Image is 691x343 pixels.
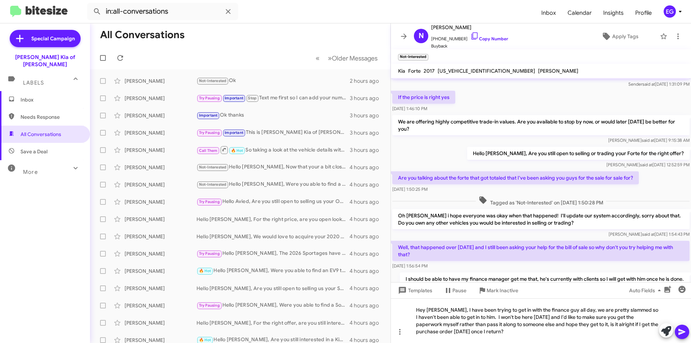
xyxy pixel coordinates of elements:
[248,96,257,100] span: Stop
[197,163,349,171] div: Hello [PERSON_NAME], Now that your a bit closer to your lease end, would you consider an early up...
[199,148,218,153] span: Call Them
[125,198,197,206] div: [PERSON_NAME]
[392,263,428,268] span: [DATE] 1:56:54 PM
[311,51,324,66] button: Previous
[642,137,654,143] span: said at
[197,267,349,275] div: Hello [PERSON_NAME], Were you able to find an EV9 that fit your needs?
[199,165,227,170] span: Not-Interested
[199,303,220,308] span: Try Pausing
[21,96,82,103] span: Inbox
[197,285,349,292] div: Hello [PERSON_NAME], Are you still open to selling us your Sorento for the right price?
[349,198,385,206] div: 4 hours ago
[472,284,524,297] button: Mark Inactive
[197,94,350,102] div: Text me first so I can add your number to my contacts
[125,129,197,136] div: [PERSON_NAME]
[392,209,690,229] p: Oh [PERSON_NAME] i hope everyone was okay when that happened! I'll update our system accordingly,...
[640,162,652,167] span: said at
[467,147,690,160] p: Hello [PERSON_NAME], Are you still open to selling or trading your Forte for the right offer?
[197,319,349,326] div: Hello [PERSON_NAME], For the right offer, are you still interested in selling us your Sportage?
[629,284,664,297] span: Auto Fields
[398,68,405,74] span: Kia
[538,68,578,74] span: [PERSON_NAME]
[125,250,197,257] div: [PERSON_NAME]
[452,284,466,297] span: Pause
[197,180,349,189] div: Hello [PERSON_NAME], Were you able to find a [DATE] that fit your needs?
[350,112,385,119] div: 3 hours ago
[664,5,676,18] div: EG
[125,216,197,223] div: [PERSON_NAME]
[431,42,508,50] span: Buyback
[125,319,197,326] div: [PERSON_NAME]
[199,182,227,187] span: Not-Interested
[328,54,332,63] span: »
[623,284,669,297] button: Auto Fields
[349,267,385,275] div: 4 hours ago
[199,199,220,204] span: Try Pausing
[197,145,350,154] div: So taking a look at the vehicle details with the appraiser, it looks like we would be able to tra...
[100,29,185,41] h1: All Conversations
[350,77,385,85] div: 2 hours ago
[197,77,350,85] div: Ok
[398,54,428,60] small: Not-Interested
[392,106,427,111] span: [DATE] 1:46:10 PM
[628,81,690,87] span: Sender [DATE] 1:31:09 PM
[199,78,227,83] span: Not-Interested
[125,112,197,119] div: [PERSON_NAME]
[197,198,349,206] div: Hello Avied, Are you still open to selling us your Optima for the right price?
[332,54,378,62] span: Older Messages
[392,171,639,184] p: Are you talking about the forte that got totaled that I've been asking you guys for the sale for ...
[87,3,238,20] input: Search
[199,130,220,135] span: Try Pausing
[125,164,197,171] div: [PERSON_NAME]
[642,231,655,237] span: said at
[125,77,197,85] div: [PERSON_NAME]
[419,30,424,42] span: N
[349,285,385,292] div: 4 hours ago
[125,285,197,292] div: [PERSON_NAME]
[438,68,535,74] span: [US_VEHICLE_IDENTIFICATION_NUMBER]
[349,250,385,257] div: 4 hours ago
[606,162,690,167] span: [PERSON_NAME] [DATE] 12:52:59 PM
[424,68,435,74] span: 2017
[312,51,382,66] nav: Page navigation example
[392,91,455,104] p: If the price is right yes
[125,181,197,188] div: [PERSON_NAME]
[21,131,61,138] span: All Conversations
[197,301,349,310] div: Hello [PERSON_NAME], Were you able to find a Sorento that fit your needs?
[397,284,432,297] span: Templates
[21,148,48,155] span: Save a Deal
[125,95,197,102] div: [PERSON_NAME]
[476,196,606,206] span: Tagged as 'Not-Interested' on [DATE] 1:50:28 PM
[408,68,421,74] span: Forte
[536,3,562,23] a: Inbox
[199,113,218,118] span: Important
[392,241,690,261] p: Well, that happened over [DATE] and I still been asking your help for the bill of sale so why don...
[391,298,691,343] div: Hey [PERSON_NAME], I have been trying to get in with the finance guy all day, we are pretty slamm...
[197,111,350,119] div: Ok thanks
[391,284,438,297] button: Templates
[392,115,690,135] p: We are offering highly competitive trade-in values. Are you available to stop by now, or would la...
[316,54,320,63] span: «
[470,36,508,41] a: Copy Number
[231,148,243,153] span: 🔥 Hot
[608,137,690,143] span: [PERSON_NAME] [DATE] 9:15:38 AM
[10,30,81,47] a: Special Campaign
[658,5,683,18] button: EG
[324,51,382,66] button: Next
[125,267,197,275] div: [PERSON_NAME]
[23,169,38,175] span: More
[23,80,44,86] span: Labels
[125,302,197,309] div: [PERSON_NAME]
[629,3,658,23] a: Profile
[392,186,428,192] span: [DATE] 1:50:25 PM
[197,128,350,137] div: This is [PERSON_NAME] Kia of [PERSON_NAME].
[199,96,220,100] span: Try Pausing
[597,3,629,23] a: Insights
[562,3,597,23] a: Calendar
[199,268,211,273] span: 🔥 Hot
[349,233,385,240] div: 4 hours ago
[642,81,655,87] span: said at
